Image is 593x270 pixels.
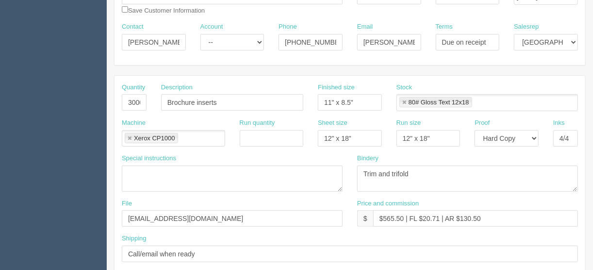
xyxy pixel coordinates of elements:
label: Account [200,22,223,32]
label: Sheet size [318,118,347,128]
label: Salesrep [514,22,539,32]
label: Phone [279,22,297,32]
label: Price and commission [357,199,419,208]
div: Xerox CP1000 [134,135,175,141]
label: Inks [553,118,565,128]
textarea: Trim and trifold [357,166,578,192]
label: Run size [396,118,421,128]
label: Machine [122,118,146,128]
label: Proof [475,118,490,128]
label: File [122,199,132,208]
div: $ [357,210,373,227]
label: Description [161,83,193,92]
label: Finished size [318,83,355,92]
label: Shipping [122,234,147,243]
div: 80# Gloss Text 12x18 [409,99,469,105]
label: Special instructions [122,154,176,163]
label: Bindery [357,154,379,163]
label: Run quantity [240,118,275,128]
label: Quantity [122,83,145,92]
label: Email [357,22,373,32]
label: Contact [122,22,144,32]
label: Stock [396,83,412,92]
label: Terms [436,22,453,32]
